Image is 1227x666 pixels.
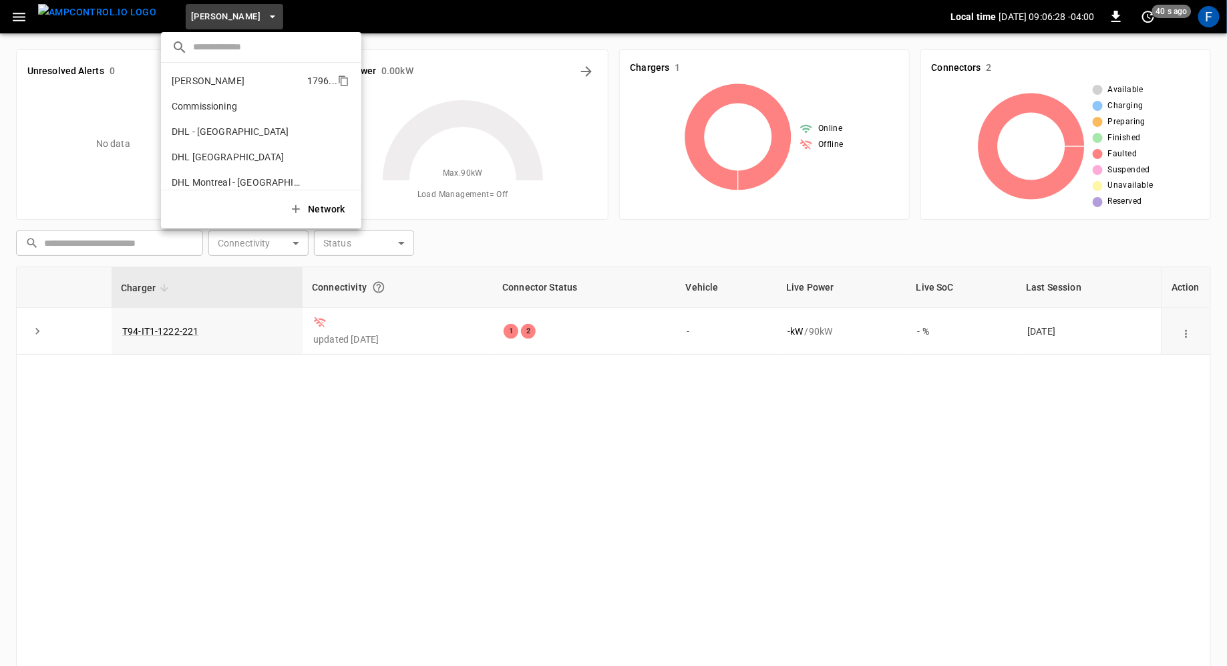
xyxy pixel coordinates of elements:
[172,100,237,113] p: Commissioning
[281,196,356,223] button: Network
[337,73,351,89] div: copy
[172,125,289,138] p: DHL - [GEOGRAPHIC_DATA]
[172,150,284,164] p: DHL [GEOGRAPHIC_DATA]
[172,176,302,189] p: DHL Montreal - [GEOGRAPHIC_DATA] (old)
[172,74,244,88] p: [PERSON_NAME]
